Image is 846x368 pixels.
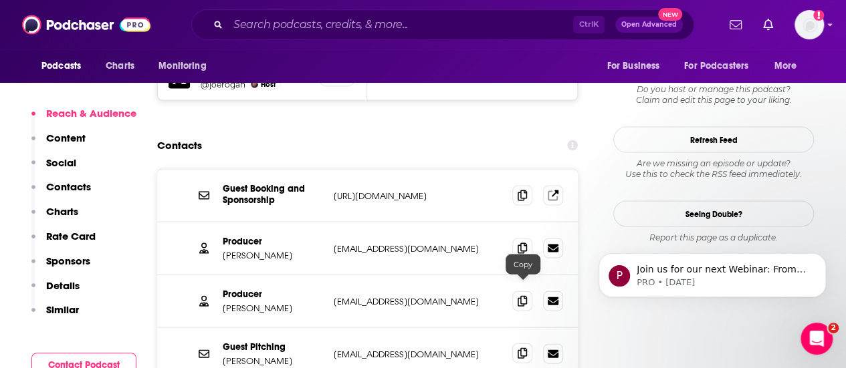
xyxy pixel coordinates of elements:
iframe: Intercom live chat [801,323,833,355]
div: Search podcasts, credits, & more... [191,9,694,40]
button: Reach & Audience [31,107,136,132]
p: Guest Booking and Sponsorship [223,183,323,206]
button: Charts [31,205,78,230]
p: Contacts [46,180,91,193]
span: Podcasts [41,57,81,75]
span: Logged in as tfnewsroom [795,10,824,39]
span: Host [261,80,276,89]
button: open menu [765,53,814,79]
span: New [658,8,682,21]
button: Show profile menu [795,10,824,39]
p: [PERSON_NAME] [223,303,323,314]
button: Details [31,279,80,304]
a: Show notifications dropdown [758,13,778,36]
p: Charts [46,205,78,218]
img: Podchaser - Follow, Share and Rate Podcasts [22,12,150,37]
span: Charts [106,57,134,75]
button: Contacts [31,180,91,205]
img: Joe Rogan [251,81,258,88]
p: Content [46,132,86,144]
button: open menu [597,53,676,79]
span: For Business [607,57,659,75]
p: [EMAIL_ADDRESS][DOMAIN_NAME] [334,296,502,307]
a: @joerogan [201,79,245,89]
button: open menu [32,53,98,79]
img: User Profile [795,10,824,39]
div: Are we missing an episode or update? Use this to check the RSS feed immediately. [613,158,814,180]
span: More [774,57,797,75]
p: [EMAIL_ADDRESS][DOMAIN_NAME] [334,243,502,254]
span: Do you host or manage this podcast? [613,84,814,95]
button: Content [31,132,86,156]
p: Rate Card [46,230,96,242]
p: Producer [223,236,323,247]
button: open menu [675,53,768,79]
a: Seeing Double? [613,201,814,227]
button: Social [31,156,76,181]
span: 2 [828,323,839,333]
p: [PERSON_NAME] [223,355,323,367]
p: Message from PRO, sent 33w ago [58,51,231,63]
p: Guest Pitching [223,341,323,353]
button: Open AdvancedNew [615,17,683,33]
a: Show notifications dropdown [724,13,747,36]
p: [EMAIL_ADDRESS][DOMAIN_NAME] [334,349,502,360]
p: [URL][DOMAIN_NAME] [334,190,502,202]
button: Sponsors [31,254,90,279]
a: Charts [97,53,142,79]
div: Claim and edit this page to your liking. [613,84,814,106]
iframe: Intercom notifications message [578,225,846,319]
svg: Add a profile image [813,10,824,21]
p: Reach & Audience [46,107,136,120]
p: Producer [223,289,323,300]
p: Sponsors [46,254,90,267]
p: [PERSON_NAME] [223,250,323,261]
span: Open Advanced [621,21,677,28]
button: Rate Card [31,230,96,254]
p: Details [46,279,80,292]
span: Monitoring [158,57,206,75]
button: Similar [31,303,79,328]
h2: Contacts [157,133,202,158]
div: Copy [506,254,540,274]
p: Similar [46,303,79,316]
button: open menu [149,53,223,79]
p: Social [46,156,76,169]
span: Ctrl K [573,16,605,33]
button: Refresh Feed [613,127,814,153]
span: For Podcasters [684,57,748,75]
input: Search podcasts, credits, & more... [228,14,573,35]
